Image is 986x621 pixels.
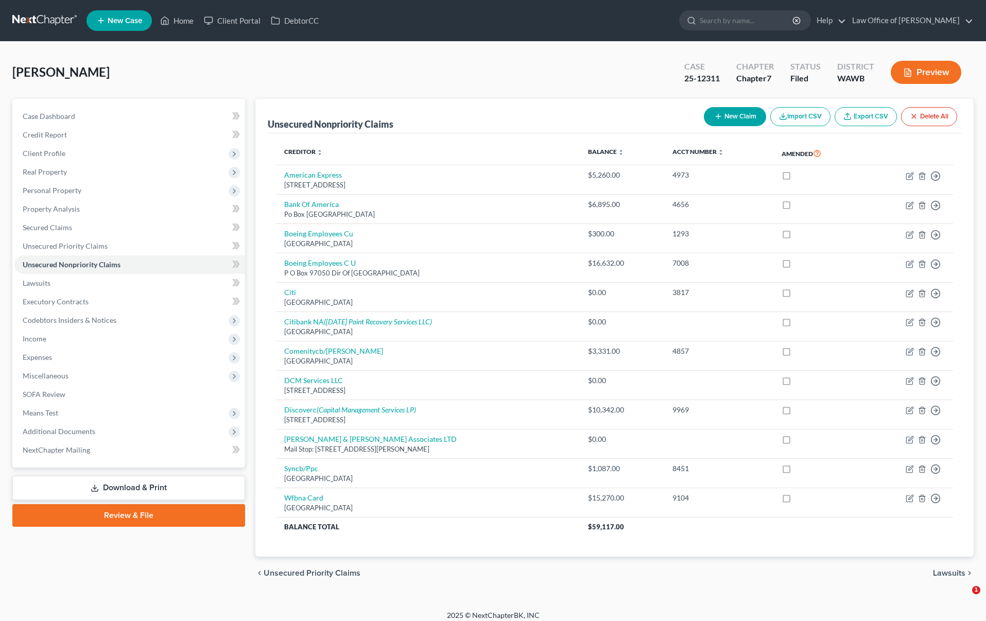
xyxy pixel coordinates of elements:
[588,229,656,239] div: $300.00
[317,405,416,414] i: (Capital Management Services LP)
[268,118,393,130] div: Unsecured Nonpriority Claims
[672,346,765,356] div: 4857
[672,258,765,268] div: 7008
[23,297,89,306] span: Executory Contracts
[14,218,245,237] a: Secured Claims
[14,255,245,274] a: Unsecured Nonpriority Claims
[891,61,961,84] button: Preview
[770,107,831,126] button: Import CSV
[767,73,771,83] span: 7
[23,167,67,176] span: Real Property
[672,170,765,180] div: 4973
[23,242,108,250] span: Unsecured Priority Claims
[284,356,572,366] div: [GEOGRAPHIC_DATA]
[284,435,457,443] a: [PERSON_NAME] & [PERSON_NAME] Associates LTD
[284,464,318,473] a: Syncb/Ppc
[588,493,656,503] div: $15,270.00
[108,17,142,25] span: New Case
[672,229,765,239] div: 1293
[23,130,67,139] span: Credit Report
[284,347,383,355] a: Comenitycb/[PERSON_NAME]
[284,258,356,267] a: Boeing Employees C U
[264,569,360,577] span: Unsecured Priority Claims
[588,405,656,415] div: $10,342.00
[284,298,572,307] div: [GEOGRAPHIC_DATA]
[790,61,821,73] div: Status
[284,317,432,326] a: Citibank NA([DATE] Point Recovery Services LLC)
[933,569,974,577] button: Lawsuits chevron_right
[284,170,342,179] a: American Express
[324,317,432,326] i: ([DATE] Point Recovery Services LLC)
[588,287,656,298] div: $0.00
[951,586,976,611] iframe: Intercom live chat
[155,11,199,30] a: Home
[14,292,245,311] a: Executory Contracts
[704,107,766,126] button: New Claim
[23,427,95,436] span: Additional Documents
[284,386,572,395] div: [STREET_ADDRESS]
[588,346,656,356] div: $3,331.00
[588,434,656,444] div: $0.00
[284,444,572,454] div: Mail Stop: [STREET_ADDRESS][PERSON_NAME]
[23,204,80,213] span: Property Analysis
[837,61,874,73] div: District
[284,405,416,414] a: Discoverc(Capital Management Services LP)
[284,180,572,190] div: [STREET_ADDRESS]
[276,517,580,536] th: Balance Total
[14,200,245,218] a: Property Analysis
[284,268,572,278] div: P O Box 97050 Dir Of [GEOGRAPHIC_DATA]
[672,199,765,210] div: 4656
[266,11,324,30] a: DebtorCC
[23,371,68,380] span: Miscellaneous
[588,375,656,386] div: $0.00
[736,61,774,73] div: Chapter
[23,186,81,195] span: Personal Property
[672,463,765,474] div: 8451
[588,317,656,327] div: $0.00
[700,11,794,30] input: Search by name...
[736,73,774,84] div: Chapter
[12,504,245,527] a: Review & File
[12,476,245,500] a: Download & Print
[23,445,90,454] span: NextChapter Mailing
[588,148,624,156] a: Balance unfold_more
[672,493,765,503] div: 9104
[284,474,572,484] div: [GEOGRAPHIC_DATA]
[672,287,765,298] div: 3817
[284,415,572,425] div: [STREET_ADDRESS]
[588,523,624,531] span: $59,117.00
[588,199,656,210] div: $6,895.00
[12,64,110,79] span: [PERSON_NAME]
[835,107,897,126] a: Export CSV
[23,408,58,417] span: Means Test
[933,569,965,577] span: Lawsuits
[847,11,973,30] a: Law Office of [PERSON_NAME]
[284,148,323,156] a: Creditor unfold_more
[284,288,296,297] a: Citi
[588,170,656,180] div: $5,260.00
[317,149,323,156] i: unfold_more
[23,334,46,343] span: Income
[773,142,863,165] th: Amended
[14,237,245,255] a: Unsecured Priority Claims
[23,223,72,232] span: Secured Claims
[23,353,52,361] span: Expenses
[14,107,245,126] a: Case Dashboard
[284,376,343,385] a: DCM Services LLC
[284,327,572,337] div: [GEOGRAPHIC_DATA]
[14,441,245,459] a: NextChapter Mailing
[23,316,116,324] span: Codebtors Insiders & Notices
[718,149,724,156] i: unfold_more
[255,569,360,577] button: chevron_left Unsecured Priority Claims
[790,73,821,84] div: Filed
[672,405,765,415] div: 9969
[23,149,65,158] span: Client Profile
[588,463,656,474] div: $1,087.00
[284,503,572,513] div: [GEOGRAPHIC_DATA]
[901,107,957,126] button: Delete All
[199,11,266,30] a: Client Portal
[284,229,353,238] a: Boeing Employees Cu
[284,493,323,502] a: Wfbna Card
[284,210,572,219] div: Po Box [GEOGRAPHIC_DATA]
[23,279,50,287] span: Lawsuits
